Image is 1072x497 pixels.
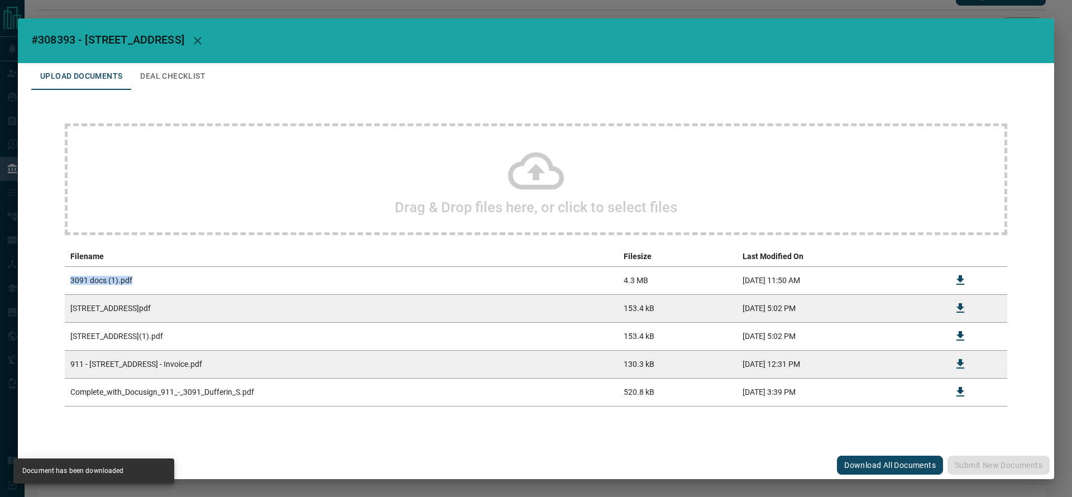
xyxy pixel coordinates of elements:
td: [STREET_ADDRESS]pdf [65,294,618,322]
td: [DATE] 3:39 PM [737,378,941,406]
td: 4.3 MB [618,266,737,294]
th: download action column [941,246,979,267]
td: 520.8 kB [618,378,737,406]
div: Drag & Drop files here, or click to select files [65,123,1007,235]
button: Deal Checklist [131,63,214,90]
td: [STREET_ADDRESS](1).pdf [65,322,618,350]
th: Filesize [618,246,737,267]
button: Download All Documents [837,456,943,475]
th: Filename [65,246,618,267]
td: [DATE] 12:31 PM [737,350,941,378]
td: 130.3 kB [618,350,737,378]
h2: Drag & Drop files here, or click to select files [395,199,677,216]
td: 3091 docs (1).pdf [65,266,618,294]
button: Download [947,323,974,350]
td: 153.4 kB [618,322,737,350]
button: Download [947,379,974,405]
td: [DATE] 5:02 PM [737,322,941,350]
td: 153.4 kB [618,294,737,322]
th: delete file action column [979,246,1007,267]
td: Complete_with_Docusign_911_-_3091_Dufferin_S.pdf [65,378,618,406]
span: #308393 - [STREET_ADDRESS] [31,33,184,46]
div: Document has been downloaded [22,462,124,480]
td: 911 - [STREET_ADDRESS] - Invoice.pdf [65,350,618,378]
button: Download [947,295,974,322]
button: Download [947,351,974,377]
button: Upload Documents [31,63,131,90]
th: Last Modified On [737,246,941,267]
td: [DATE] 5:02 PM [737,294,941,322]
button: Download [947,267,974,294]
td: [DATE] 11:50 AM [737,266,941,294]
